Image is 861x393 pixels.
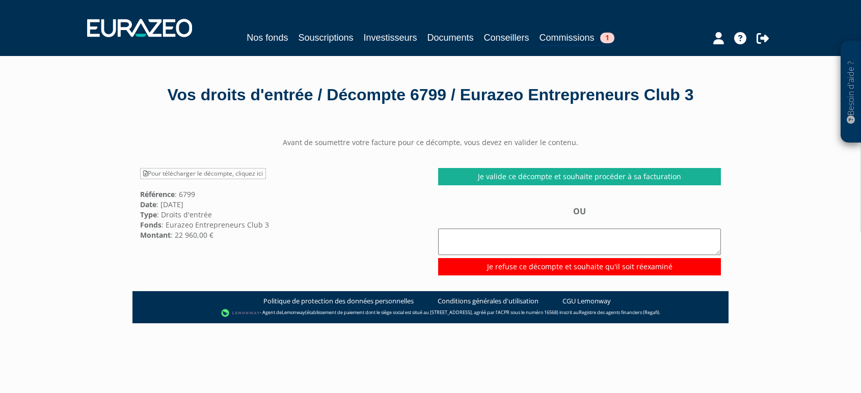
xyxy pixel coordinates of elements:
[143,308,718,318] div: - Agent de (établissement de paiement dont le siège social est situé au [STREET_ADDRESS], agréé p...
[845,46,857,138] p: Besoin d'aide ?
[600,33,614,43] span: 1
[438,168,721,185] a: Je valide ce décompte et souhaite procéder à sa facturation
[247,31,288,45] a: Nos fonds
[221,308,260,318] img: logo-lemonway.png
[282,309,305,316] a: Lemonway
[438,258,721,275] input: Je refuse ce décompte et souhaite qu'il soit réexaminé
[438,206,721,275] div: OU
[140,220,162,230] strong: Fonds
[140,189,175,199] strong: Référence
[140,230,171,240] strong: Montant
[484,31,529,45] a: Conseillers
[298,31,353,45] a: Souscriptions
[579,309,659,316] a: Registre des agents financiers (Regafi)
[140,83,721,107] div: Vos droits d'entrée / Décompte 6799 / Eurazeo Entrepreneurs Club 3
[363,31,417,45] a: Investisseurs
[562,296,611,306] a: CGU Lemonway
[140,210,157,219] strong: Type
[132,137,729,148] center: Avant de soumettre votre facture pour ce décompte, vous devez en valider le contenu.
[263,296,414,306] a: Politique de protection des données personnelles
[140,200,156,209] strong: Date
[140,168,266,179] a: Pour télécharger le décompte, cliquez ici
[438,296,539,306] a: Conditions générales d'utilisation
[132,168,430,240] div: : 6799 : [DATE] : Droits d'entrée : Eurazeo Entrepreneurs Club 3 : 22 960,00 €
[427,31,474,45] a: Documents
[87,19,192,37] img: 1732889491-logotype_eurazeo_blanc_rvb.png
[540,31,614,46] a: Commissions1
